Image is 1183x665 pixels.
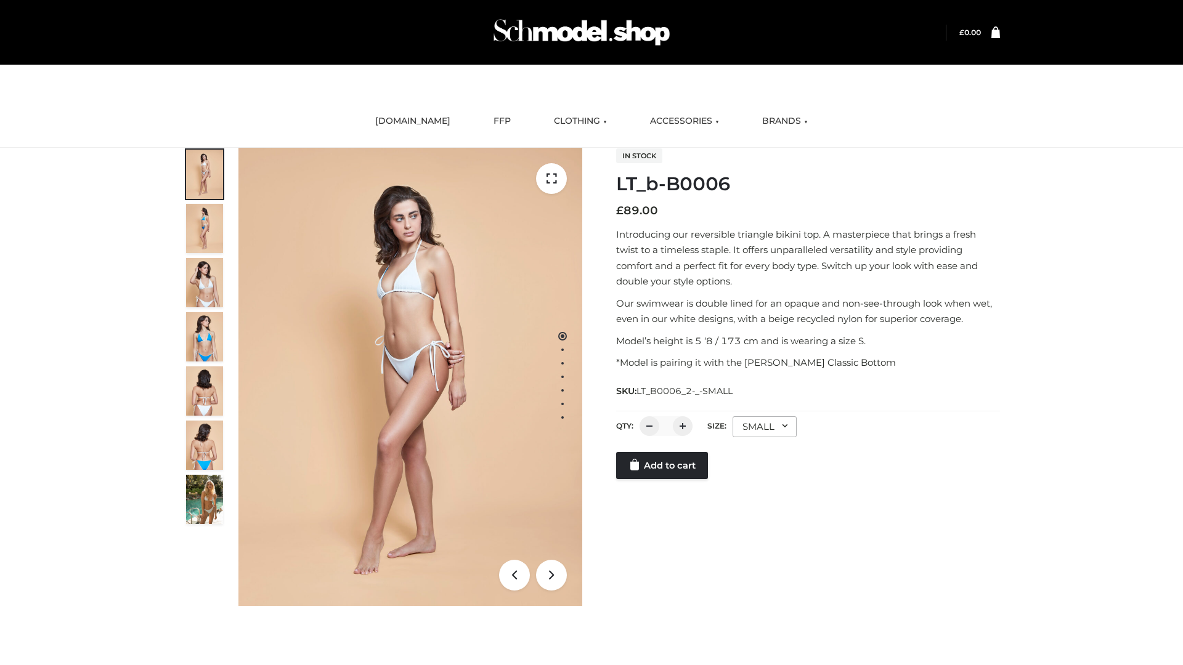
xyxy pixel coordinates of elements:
img: ArielClassicBikiniTop_CloudNine_AzureSky_OW114ECO_3-scaled.jpg [186,258,223,307]
h1: LT_b-B0006 [616,173,1000,195]
span: In stock [616,148,662,163]
span: SKU: [616,384,734,398]
span: £ [959,28,964,37]
img: ArielClassicBikiniTop_CloudNine_AzureSky_OW114ECO_4-scaled.jpg [186,312,223,361]
img: ArielClassicBikiniTop_CloudNine_AzureSky_OW114ECO_7-scaled.jpg [186,366,223,416]
img: ArielClassicBikiniTop_CloudNine_AzureSky_OW114ECO_1 [238,148,582,606]
div: SMALL [733,416,797,437]
img: Schmodel Admin 964 [489,8,674,57]
a: ACCESSORIES [641,108,728,135]
p: *Model is pairing it with the [PERSON_NAME] Classic Bottom [616,355,1000,371]
a: BRANDS [753,108,817,135]
p: Introducing our reversible triangle bikini top. A masterpiece that brings a fresh twist to a time... [616,227,1000,289]
span: £ [616,204,624,217]
p: Our swimwear is double lined for an opaque and non-see-through look when wet, even in our white d... [616,296,1000,327]
a: Add to cart [616,452,708,479]
img: Arieltop_CloudNine_AzureSky2.jpg [186,475,223,524]
label: Size: [707,421,726,430]
label: QTY: [616,421,633,430]
span: LT_B0006_2-_-SMALL [636,385,733,397]
a: £0.00 [959,28,981,37]
img: ArielClassicBikiniTop_CloudNine_AzureSky_OW114ECO_1-scaled.jpg [186,150,223,199]
a: CLOTHING [545,108,616,135]
img: ArielClassicBikiniTop_CloudNine_AzureSky_OW114ECO_2-scaled.jpg [186,204,223,253]
bdi: 0.00 [959,28,981,37]
bdi: 89.00 [616,204,658,217]
a: [DOMAIN_NAME] [366,108,460,135]
p: Model’s height is 5 ‘8 / 173 cm and is wearing a size S. [616,333,1000,349]
img: ArielClassicBikiniTop_CloudNine_AzureSky_OW114ECO_8-scaled.jpg [186,421,223,470]
a: FFP [484,108,520,135]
